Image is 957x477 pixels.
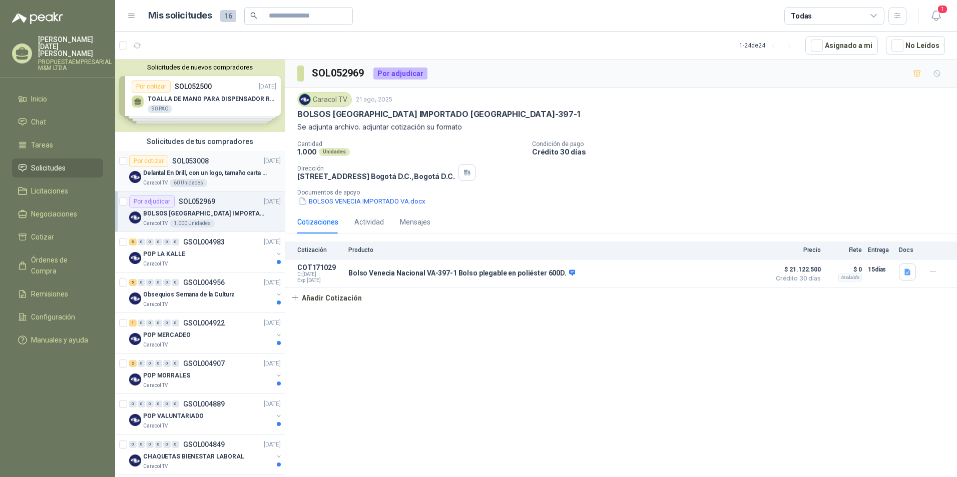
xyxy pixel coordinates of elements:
[31,334,88,345] span: Manuales y ayuda
[12,112,103,131] a: Chat
[129,211,141,223] img: Company Logo
[220,10,236,22] span: 16
[129,400,137,407] div: 0
[119,63,281,71] button: Solicitudes de nuevos compradores
[172,238,179,245] div: 0
[138,360,145,367] div: 0
[12,250,103,280] a: Órdenes de Compra
[312,65,365,81] h3: SOL052969
[297,109,580,119] p: BOLSOS [GEOGRAPHIC_DATA] IMPORTADO [GEOGRAPHIC_DATA]-397-1
[143,209,268,218] p: BOLSOS [GEOGRAPHIC_DATA] IMPORTADO [GEOGRAPHIC_DATA]-397-1
[129,441,137,448] div: 0
[297,216,338,227] div: Cotizaciones
[264,359,281,368] p: [DATE]
[12,135,103,154] a: Tareas
[129,252,141,264] img: Company Logo
[532,140,953,147] p: Condición de pago
[129,357,283,389] a: 2 0 0 0 0 0 GSOL004907[DATE] Company LogoPOP MORRALESCaracol TV
[297,189,953,196] p: Documentos de apoyo
[297,147,317,156] p: 1.000
[129,276,283,308] a: 5 0 0 0 0 0 GSOL004956[DATE] Company LogoObsequios Semana de la CulturaCaracol TV
[31,139,53,150] span: Tareas
[827,246,862,253] p: Flete
[264,399,281,409] p: [DATE]
[155,279,162,286] div: 0
[937,4,948,14] span: 1
[297,165,454,172] p: Dirección
[927,7,945,25] button: 1
[155,441,162,448] div: 0
[172,360,179,367] div: 0
[143,411,204,421] p: POP VALUNTARIADO
[264,237,281,247] p: [DATE]
[31,311,75,322] span: Configuración
[129,238,137,245] div: 5
[297,196,426,206] button: BOLSOS VENECIA IMPORTADO VA.docx
[12,227,103,246] a: Cotizar
[297,271,342,277] span: C: [DATE]
[771,263,821,275] span: $ 21.122.500
[739,37,797,53] div: 1 - 24 de 24
[129,155,168,167] div: Por cotizar
[143,249,185,259] p: POP LA KALLE
[148,8,212,23] h1: Mis solicitudes
[354,216,384,227] div: Actividad
[143,462,168,470] p: Caracol TV
[12,181,103,200] a: Licitaciones
[129,171,141,183] img: Company Logo
[31,288,68,299] span: Remisiones
[115,132,285,151] div: Solicitudes de tus compradores
[129,319,137,326] div: 1
[143,341,168,349] p: Caracol TV
[299,94,310,105] img: Company Logo
[129,317,283,349] a: 1 0 0 0 0 0 GSOL004922[DATE] Company LogoPOP MERCADEOCaracol TV
[805,36,878,55] button: Asignado a mi
[12,330,103,349] a: Manuales y ayuda
[146,238,154,245] div: 0
[143,290,234,299] p: Obsequios Semana de la Cultura
[172,157,209,164] p: SOL053008
[348,246,765,253] p: Producto
[129,292,141,304] img: Company Logo
[12,12,63,24] img: Logo peakr
[348,269,575,278] p: Bolso Venecia Nacional VA-397-1 Bolso plegable en poliéster 600D.
[356,95,392,104] p: 21 ago, 2025
[31,162,66,173] span: Solicitudes
[297,172,454,180] p: [STREET_ADDRESS] Bogotá D.C. , Bogotá D.C.
[138,238,145,245] div: 0
[138,400,145,407] div: 0
[264,318,281,328] p: [DATE]
[297,140,524,147] p: Cantidad
[771,246,821,253] p: Precio
[31,254,94,276] span: Órdenes de Compra
[264,156,281,166] p: [DATE]
[183,360,225,367] p: GSOL004907
[146,400,154,407] div: 0
[170,219,215,227] div: 1.000 Unidades
[129,454,141,466] img: Company Logo
[138,319,145,326] div: 0
[31,93,47,104] span: Inicio
[771,275,821,281] span: Crédito 30 días
[129,279,137,286] div: 5
[172,319,179,326] div: 0
[38,59,112,71] p: PROPUESTAEMPRESARIAL M&M LTDA
[319,148,350,156] div: Unidades
[12,158,103,177] a: Solicitudes
[129,398,283,430] a: 0 0 0 0 0 0 GSOL004889[DATE] Company LogoPOP VALUNTARIADOCaracol TV
[172,400,179,407] div: 0
[155,360,162,367] div: 0
[155,400,162,407] div: 0
[146,319,154,326] div: 0
[373,67,427,79] div: Por adjudicar
[12,284,103,303] a: Remisiones
[868,263,893,275] p: 15 días
[146,279,154,286] div: 0
[183,238,225,245] p: GSOL004983
[143,260,168,268] p: Caracol TV
[297,92,352,107] div: Caracol TV
[179,198,215,205] p: SOL052969
[264,197,281,206] p: [DATE]
[297,246,342,253] p: Cotización
[115,151,285,191] a: Por cotizarSOL053008[DATE] Company LogoDelantal En Drill, con un logo, tamaño carta 1 tinta (Se e...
